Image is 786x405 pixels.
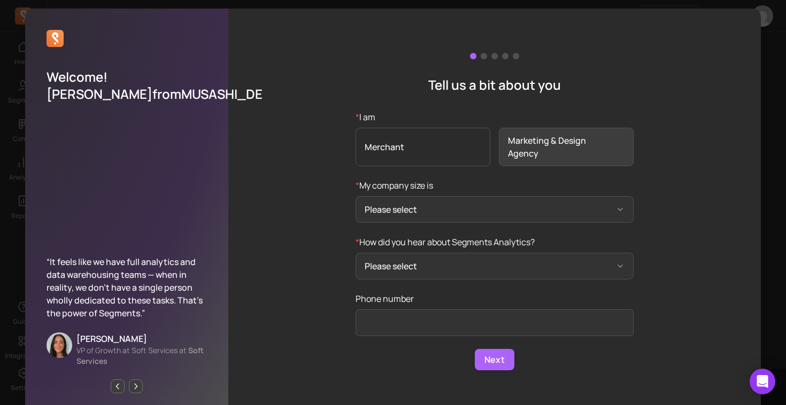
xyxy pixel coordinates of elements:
span: Soft Services [76,345,204,366]
button: Next page [129,379,143,393]
p: “It feels like we have full analytics and data warehousing teams — when in reality, we don’t have... [47,255,207,320]
p: Tell us a bit about you [428,76,561,94]
p: Welcome! [47,68,207,85]
span: Marketing & Design Agency [499,128,634,166]
p: I am [356,111,634,123]
div: Open Intercom Messenger [750,369,775,394]
img: Stephanie DiSturco [47,332,72,358]
p: [PERSON_NAME] from MUSASHI_DE [47,85,207,103]
p: VP of Growth at Soft Services at [76,345,207,367]
button: Next [475,349,514,370]
button: *My company size is [356,196,634,223]
p: [PERSON_NAME] [76,332,207,345]
p: Phone number [356,292,634,305]
p: My company size is [356,179,634,192]
p: How did you hear about Segments Analytics? [356,236,634,248]
span: Merchant [356,128,490,166]
button: *How did you hear about Segments Analytics? [356,253,634,279]
input: phone [356,309,634,336]
button: Previous page [111,379,125,393]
